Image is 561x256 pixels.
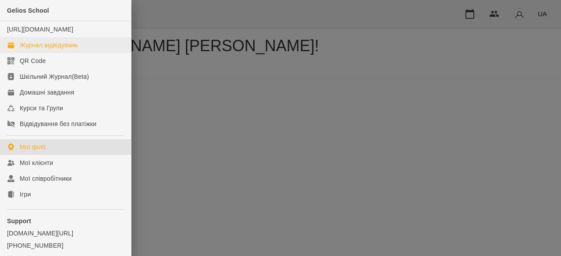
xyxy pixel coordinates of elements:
[20,104,63,112] div: Курси та Групи
[20,41,78,49] div: Журнал відвідувань
[20,174,72,183] div: Мої співробітники
[20,190,31,199] div: Ігри
[7,217,124,225] p: Support
[7,241,124,250] a: [PHONE_NUMBER]
[20,56,46,65] div: QR Code
[20,143,46,151] div: Мої філії
[7,7,49,14] span: Gelios School
[20,72,89,81] div: Шкільний Журнал(Beta)
[20,119,96,128] div: Відвідування без платіжки
[7,26,73,33] a: [URL][DOMAIN_NAME]
[7,229,124,238] a: [DOMAIN_NAME][URL]
[20,88,74,97] div: Домашні завдання
[20,158,53,167] div: Мої клієнти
